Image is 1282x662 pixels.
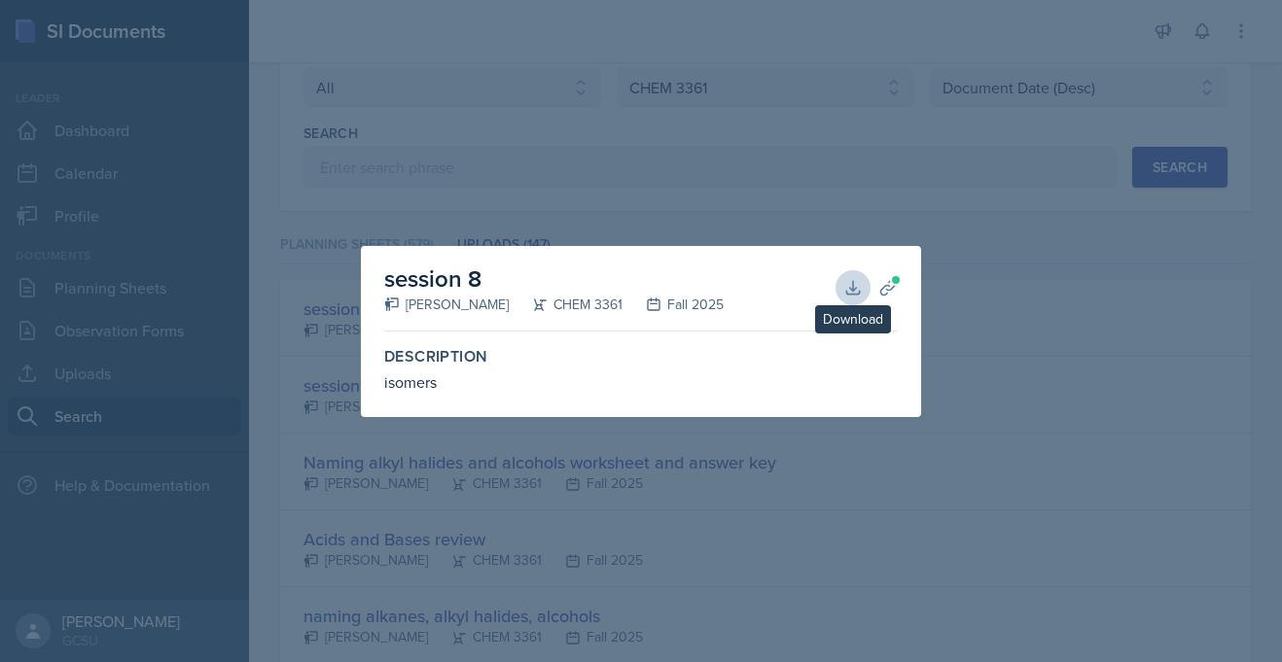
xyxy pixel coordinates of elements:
div: [PERSON_NAME] [384,295,509,315]
div: isomers [384,370,898,394]
button: Download [836,270,871,305]
div: CHEM 3361 [509,295,623,315]
h2: session 8 [384,261,724,296]
label: Description [384,347,898,366]
div: Fall 2025 [623,295,724,315]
